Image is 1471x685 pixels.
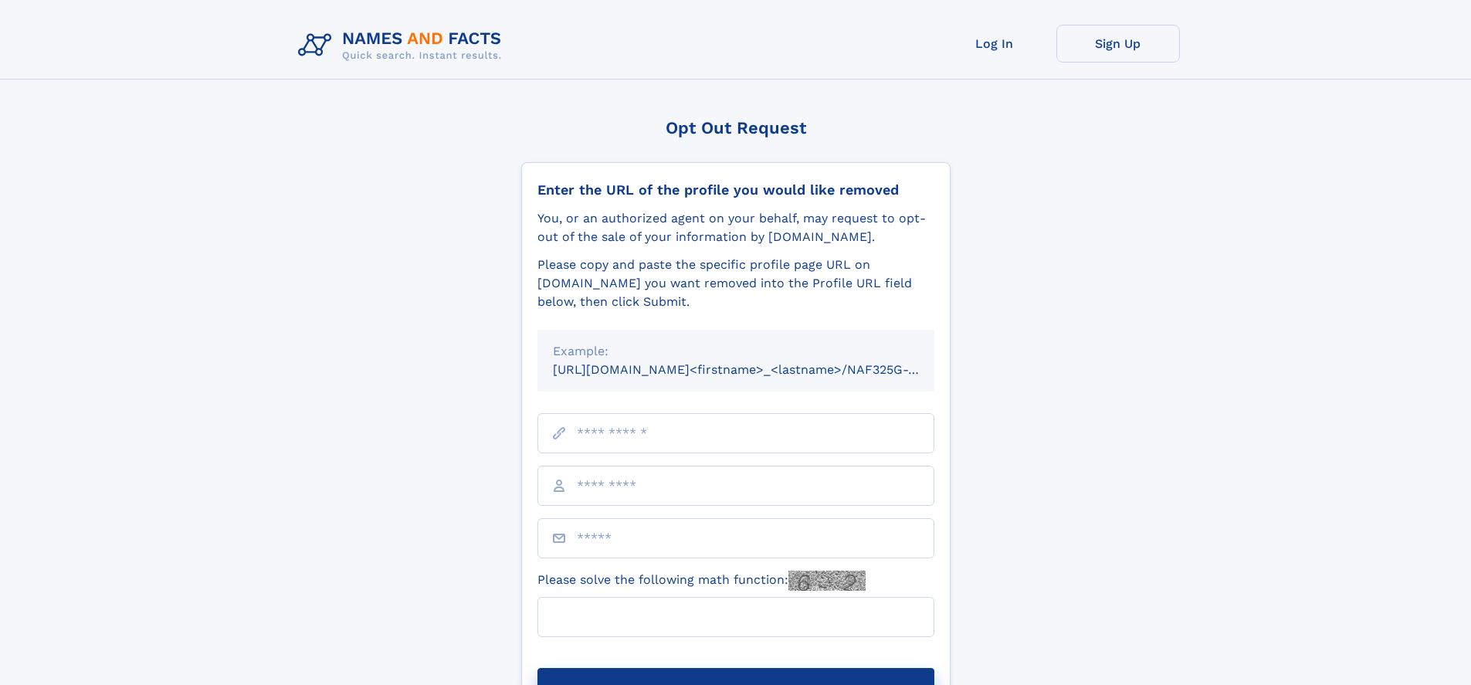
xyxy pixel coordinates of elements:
[521,118,951,137] div: Opt Out Request
[933,25,1056,63] a: Log In
[292,25,514,66] img: Logo Names and Facts
[537,209,934,246] div: You, or an authorized agent on your behalf, may request to opt-out of the sale of your informatio...
[553,362,964,377] small: [URL][DOMAIN_NAME]<firstname>_<lastname>/NAF325G-xxxxxxxx
[537,181,934,198] div: Enter the URL of the profile you would like removed
[553,342,919,361] div: Example:
[537,256,934,311] div: Please copy and paste the specific profile page URL on [DOMAIN_NAME] you want removed into the Pr...
[537,571,866,591] label: Please solve the following math function:
[1056,25,1180,63] a: Sign Up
